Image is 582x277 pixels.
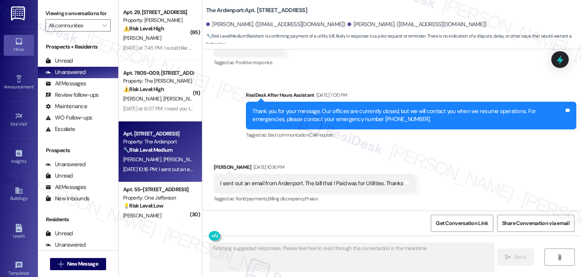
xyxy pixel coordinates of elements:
[123,202,163,209] strong: 💡 Risk Level: Low
[45,80,86,88] div: All Messages
[45,183,86,191] div: All Messages
[252,163,284,171] div: [DATE] 10:16 PM
[123,166,352,173] div: [DATE] 10:16 PM: I sent out an email from [GEOGRAPHIC_DATA]. The bill that I Paid was for Utiliti...
[514,253,526,261] span: Send
[45,114,92,122] div: WO Follow-ups
[236,59,272,66] span: Positive response
[431,215,493,232] button: Get Conversation Link
[34,83,35,88] span: •
[67,260,98,268] span: New Message
[163,95,201,102] span: [PERSON_NAME]
[4,222,34,242] a: Leads
[45,195,89,203] div: New Inbounds
[4,110,34,130] a: Site Visit •
[102,22,106,28] i: 
[214,193,416,204] div: Tagged as:
[123,95,163,102] span: [PERSON_NAME]
[309,132,333,138] span: Call request
[123,69,193,77] div: Apt. 780S~009, [STREET_ADDRESS][PERSON_NAME]
[206,20,346,28] div: [PERSON_NAME]. ([EMAIL_ADDRESS][DOMAIN_NAME])
[123,130,193,138] div: Apt. [STREET_ADDRESS]
[123,156,163,163] span: [PERSON_NAME]
[38,216,118,223] div: Residents
[45,125,75,133] div: Escalate
[123,16,193,24] div: Property: [PERSON_NAME]
[123,146,172,153] strong: 🔧 Risk Level: Medium
[246,91,576,102] div: ResiDesk After Hours Assistant
[123,138,193,146] div: Property: The Ardenport
[45,91,99,99] div: Review follow-ups
[29,269,30,275] span: •
[557,254,562,260] i: 
[123,105,346,112] div: [DATE] at 6:07 PM: I need you to repair this as soon as posible so People will stop getting in ba...
[210,243,494,271] textarea: Fetching suggested responses. Please feel free to read through the conversation in the meantime.
[206,6,307,14] b: The Ardenport: Apt. [STREET_ADDRESS]
[502,219,569,227] span: Share Conversation via email
[123,77,193,85] div: Property: The [PERSON_NAME]
[436,219,488,227] span: Get Conversation Link
[4,35,34,55] a: Inbox
[123,35,161,41] span: [PERSON_NAME]
[214,57,284,68] div: Tagged as:
[505,254,511,260] i: 
[38,43,118,51] div: Prospects + Residents
[497,215,574,232] button: Share Conversation via email
[314,91,347,99] div: [DATE] 7:00 PM
[38,146,118,154] div: Prospects
[4,184,34,205] a: Buildings
[305,195,318,202] span: Praise
[123,86,164,93] strong: ⚠️ Risk Level: High
[58,261,64,267] i: 
[4,147,34,167] a: Insights •
[45,57,73,65] div: Unread
[123,212,161,219] span: [PERSON_NAME]
[123,222,258,228] div: 10:13 AM: Is the paving project on for [DATE] in the green zone?
[11,6,27,20] img: ResiDesk Logo
[246,129,576,140] div: Tagged as:
[123,194,193,202] div: Property: One Jefferson
[163,156,201,163] span: [PERSON_NAME]
[206,33,246,39] strong: 🔧 Risk Level: Medium
[220,179,404,187] div: I sent out an email from Ardenport. The bill that I Paid was for Utilities. Thanks
[45,8,111,19] label: Viewing conversations for
[45,68,86,76] div: Unanswered
[236,195,268,202] span: Rent/payments ,
[45,102,87,110] div: Maintenance
[347,20,487,28] div: [PERSON_NAME]. ([EMAIL_ADDRESS][DOMAIN_NAME])
[268,195,305,202] span: Billing discrepancy ,
[26,157,27,163] span: •
[45,161,86,168] div: Unanswered
[49,19,99,31] input: All communities
[45,172,73,180] div: Unread
[45,230,73,238] div: Unread
[123,25,164,32] strong: ⚠️ Risk Level: High
[252,107,564,124] div: Thank you for your message. Our offices are currently closed, but we will contact you when we res...
[214,163,416,174] div: [PERSON_NAME]
[50,258,106,270] button: New Message
[123,186,193,194] div: Apt. 55~[STREET_ADDRESS]
[497,249,534,266] button: Send
[123,8,193,16] div: Apt. 29, [STREET_ADDRESS]
[45,241,86,249] div: Unanswered
[206,32,582,49] span: : Resident is confirming payment of a utility bill, likely in response to a prior request or remi...
[268,132,309,138] span: Bad communication ,
[27,120,28,126] span: •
